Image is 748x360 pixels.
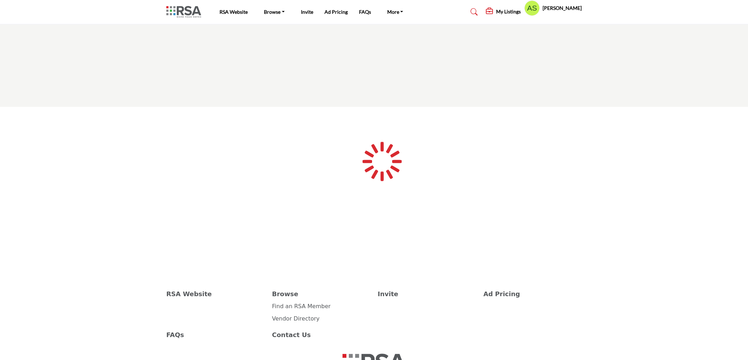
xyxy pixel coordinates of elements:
a: Ad Pricing [324,9,348,15]
a: Search [464,6,482,18]
a: Invite [301,9,313,15]
a: RSA Website [166,289,265,299]
a: Ad Pricing [483,289,582,299]
a: RSA Website [220,9,248,15]
a: FAQs [166,330,265,340]
a: More [382,7,408,17]
a: FAQs [359,9,371,15]
a: Find an RSA Member [272,303,330,310]
a: Browse [272,289,370,299]
a: Browse [259,7,290,17]
h5: [PERSON_NAME] [543,5,582,12]
a: Contact Us [272,330,370,340]
img: Site Logo [166,6,205,18]
h5: My Listings [496,8,521,15]
a: Vendor Directory [272,315,320,322]
div: My Listings [486,8,521,16]
a: Invite [378,289,476,299]
button: Show hide supplier dropdown [524,0,540,16]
